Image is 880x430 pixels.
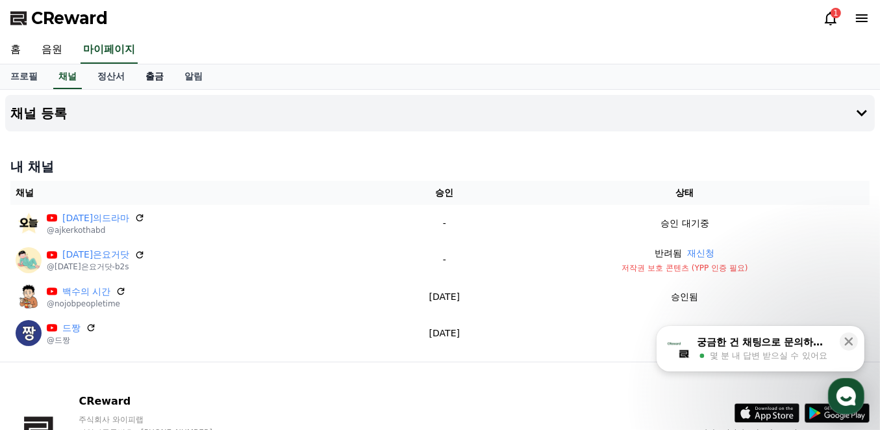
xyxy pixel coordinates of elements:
a: 홈 [4,322,86,355]
button: 채널 등록 [5,95,875,131]
a: 드짱 [62,321,81,335]
a: [DATE]의드라마 [62,211,129,225]
p: 승인됨 [672,290,699,304]
p: @ajkerkothabd [47,225,145,235]
a: 1 [823,10,838,26]
th: 상태 [500,181,870,205]
a: 백수의 시간 [62,285,110,299]
a: 정산서 [87,64,135,89]
a: 마이페이지 [81,36,138,64]
p: @드짱 [47,335,96,345]
p: 승인 대기중 [660,217,709,230]
span: 대화 [119,342,134,353]
a: 설정 [168,322,249,355]
img: 오늘의드라마 [16,210,42,236]
a: 출금 [135,64,174,89]
span: 홈 [41,342,49,352]
h4: 내 채널 [10,157,870,176]
h4: 채널 등록 [10,106,67,120]
a: 대화 [86,322,168,355]
p: @[DATE]은요거닷-b2s [47,262,145,272]
a: CReward [10,8,108,29]
a: 채널 [53,64,82,89]
p: 반려됨 [655,247,683,260]
p: 저작권 보호 콘텐츠 (YPP 인증 필요) [505,263,864,273]
span: CReward [31,8,108,29]
th: 승인 [389,181,500,205]
span: 설정 [201,342,216,352]
a: [DATE]은요거닷 [62,248,129,262]
p: 주식회사 와이피랩 [79,414,237,425]
p: CReward [79,394,237,409]
a: 알림 [174,64,213,89]
p: [DATE] [394,290,495,304]
button: 재신청 [688,247,715,260]
p: - [394,217,495,230]
img: 드짱 [16,320,42,346]
p: @nojobpeopletime [47,299,126,309]
p: [DATE] [394,327,495,340]
img: 백수의 시간 [16,284,42,310]
img: 오늘은요거닷 [16,247,42,273]
th: 채널 [10,181,389,205]
div: 1 [831,8,841,18]
p: - [394,253,495,267]
a: 음원 [31,36,73,64]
